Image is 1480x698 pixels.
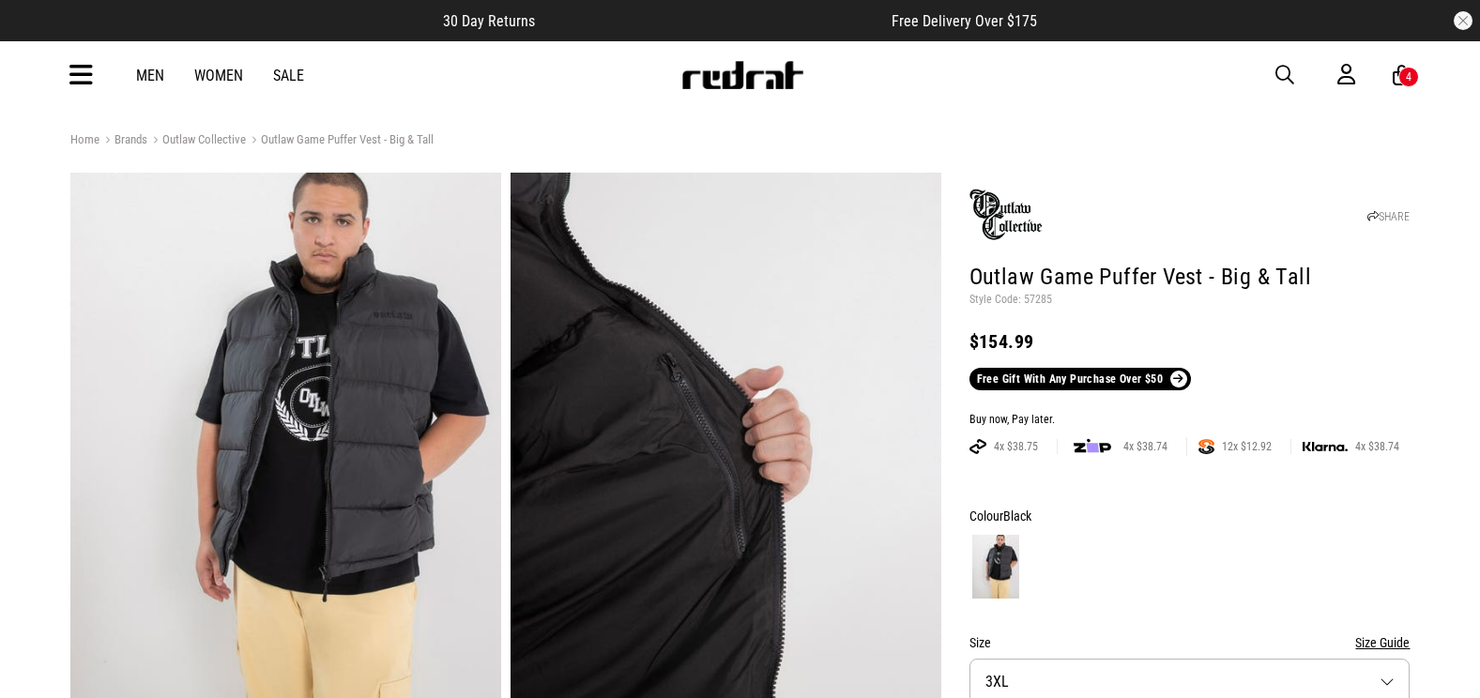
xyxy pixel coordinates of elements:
[680,61,804,89] img: Redrat logo
[194,67,243,84] a: Women
[1198,439,1214,454] img: SPLITPAY
[969,439,986,454] img: AFTERPAY
[1303,442,1348,452] img: KLARNA
[1348,439,1407,454] span: 4x $38.74
[147,132,246,150] a: Outlaw Collective
[985,673,1009,690] span: 3XL
[969,631,1411,654] div: Size
[892,12,1037,30] span: Free Delivery Over $175
[1355,631,1410,654] button: Size Guide
[969,189,1045,241] img: Outlaw Collective
[1406,70,1411,83] div: 4
[972,535,1019,599] img: Black
[1003,508,1031,523] span: Black
[969,263,1411,293] h1: Outlaw Game Puffer Vest - Big & Tall
[969,330,1411,353] div: $154.99
[273,67,304,84] a: Sale
[1214,439,1279,454] span: 12x $12.92
[572,11,854,30] iframe: Customer reviews powered by Trustpilot
[1116,439,1175,454] span: 4x $38.74
[246,132,434,150] a: Outlaw Game Puffer Vest - Big & Tall
[1074,437,1111,456] img: zip
[969,293,1411,308] p: Style Code: 57285
[1367,210,1410,223] a: SHARE
[70,132,99,146] a: Home
[1393,66,1411,85] a: 4
[969,368,1191,390] a: Free Gift With Any Purchase Over $50
[99,132,147,150] a: Brands
[969,505,1411,527] div: Colour
[986,439,1045,454] span: 4x $38.75
[136,67,164,84] a: Men
[443,12,535,30] span: 30 Day Returns
[969,413,1411,428] div: Buy now, Pay later.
